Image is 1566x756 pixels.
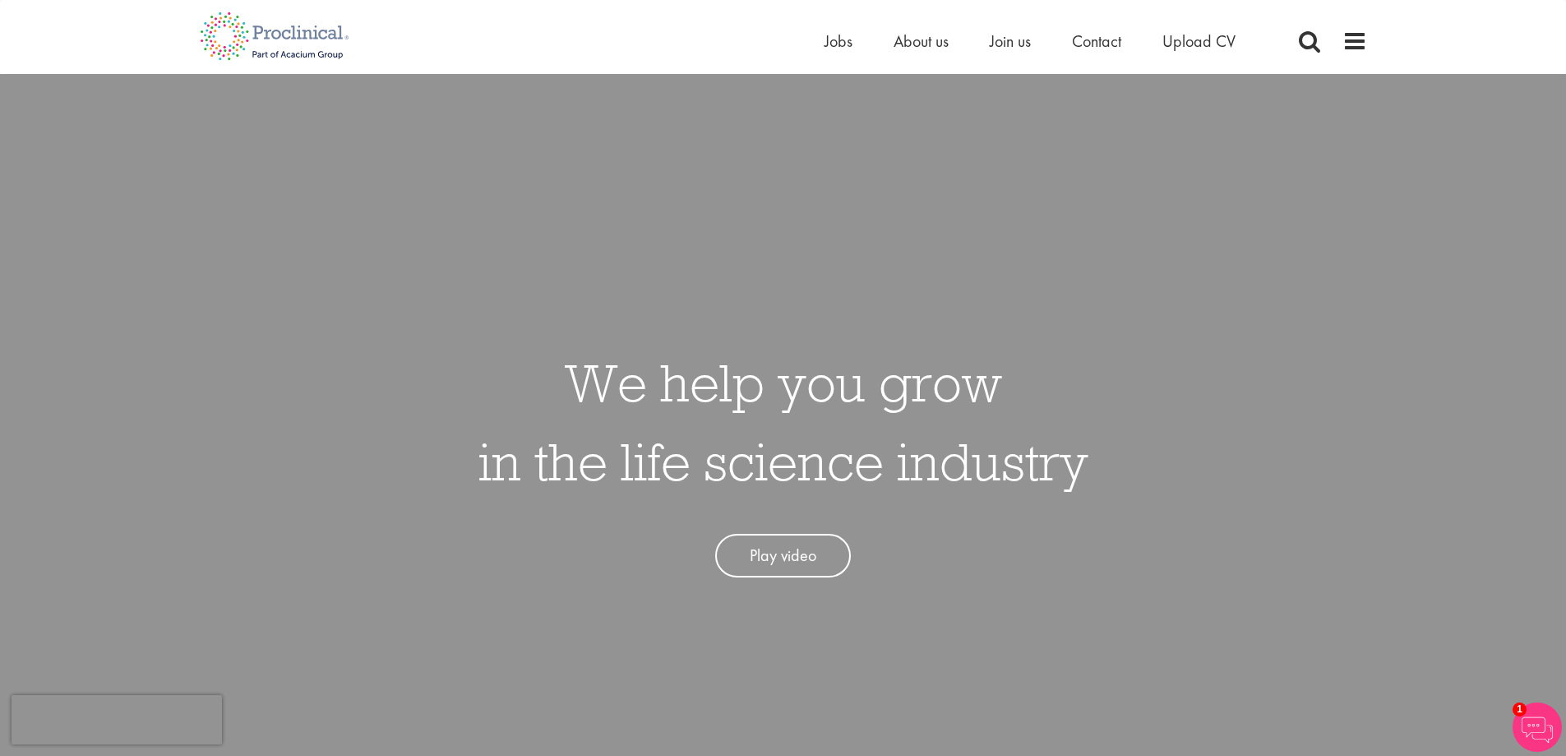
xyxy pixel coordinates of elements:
span: 1 [1513,703,1527,717]
a: Upload CV [1162,30,1236,52]
img: Chatbot [1513,703,1562,752]
a: Join us [990,30,1031,52]
h1: We help you grow in the life science industry [478,343,1088,501]
a: Contact [1072,30,1121,52]
a: About us [894,30,949,52]
a: Play video [715,534,851,577]
a: Jobs [825,30,852,52]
